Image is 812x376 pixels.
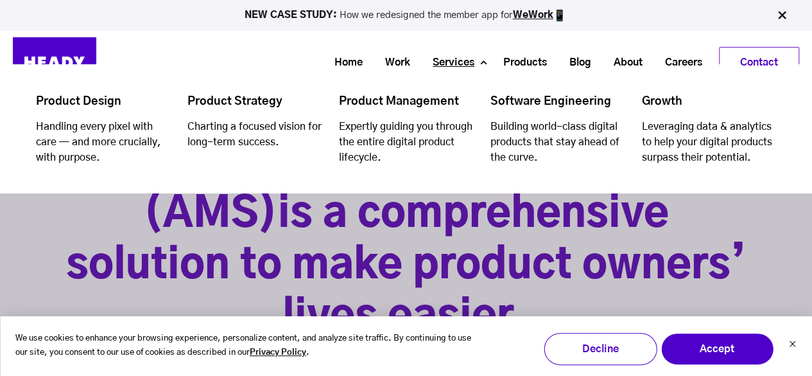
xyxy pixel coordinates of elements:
[417,51,481,75] a: Services
[109,47,799,78] div: Navigation Menu
[544,333,657,365] button: Decline
[318,51,369,75] a: Home
[661,333,773,365] button: Accept
[775,9,788,22] img: Close Bar
[513,10,553,20] a: WeWork
[598,51,649,75] a: About
[553,9,566,22] img: app emoji
[369,51,417,75] a: Work
[6,9,806,22] p: How we redesigned the member app for
[13,37,96,87] img: Heady_Logo_Web-01 (1)
[553,51,598,75] a: Blog
[250,346,306,361] a: Privacy Policy
[245,10,340,20] strong: NEW CASE STUDY:
[720,48,799,77] a: Contact
[788,339,796,352] button: Dismiss cookie banner
[15,332,472,361] p: We use cookies to enhance your browsing experience, personalize content, and analyze site traffic...
[487,51,553,75] a: Products
[649,51,709,75] a: Careers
